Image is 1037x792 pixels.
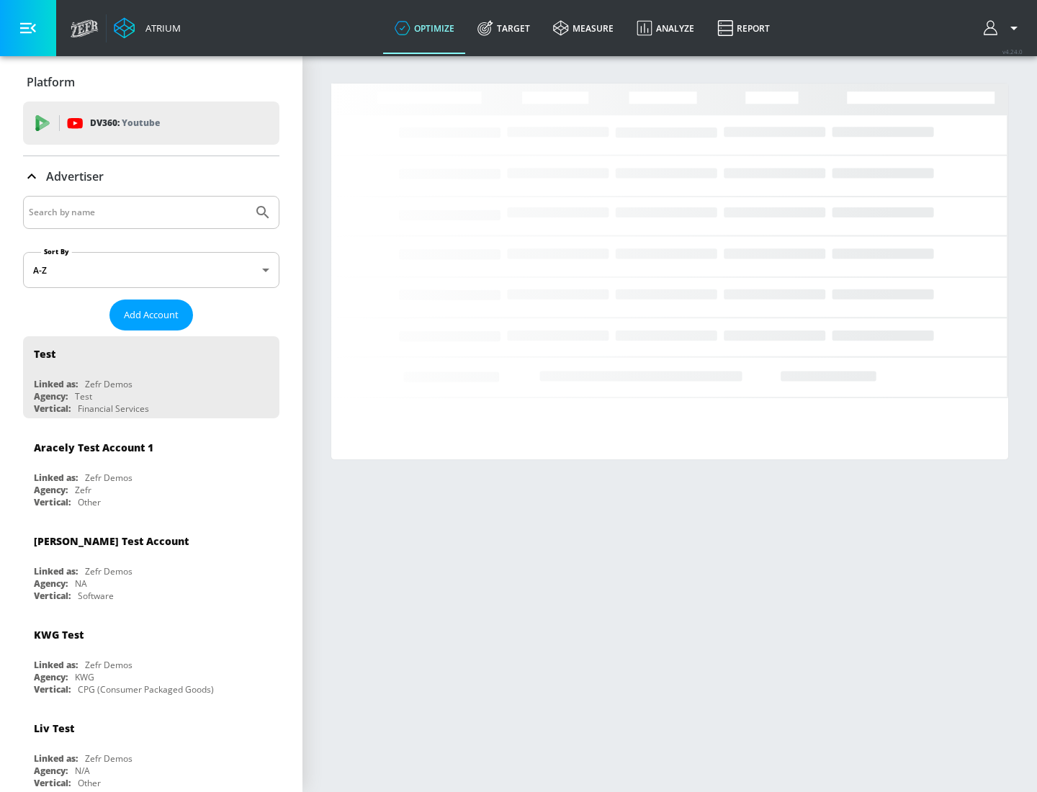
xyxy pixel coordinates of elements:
[85,472,133,484] div: Zefr Demos
[23,62,279,102] div: Platform
[23,430,279,512] div: Aracely Test Account 1Linked as:Zefr DemosAgency:ZefrVertical:Other
[34,683,71,696] div: Vertical:
[109,300,193,330] button: Add Account
[78,402,149,415] div: Financial Services
[34,484,68,496] div: Agency:
[34,347,55,361] div: Test
[34,765,68,777] div: Agency:
[124,307,179,323] span: Add Account
[29,203,247,222] input: Search by name
[542,2,625,54] a: measure
[34,496,71,508] div: Vertical:
[114,17,181,39] a: Atrium
[78,496,101,508] div: Other
[34,472,78,484] div: Linked as:
[625,2,706,54] a: Analyze
[23,156,279,197] div: Advertiser
[41,247,72,256] label: Sort By
[140,22,181,35] div: Atrium
[23,617,279,699] div: KWG TestLinked as:Zefr DemosAgency:KWGVertical:CPG (Consumer Packaged Goods)
[23,523,279,606] div: [PERSON_NAME] Test AccountLinked as:Zefr DemosAgency:NAVertical:Software
[75,577,87,590] div: NA
[85,565,133,577] div: Zefr Demos
[706,2,781,54] a: Report
[122,115,160,130] p: Youtube
[27,74,75,90] p: Platform
[85,378,133,390] div: Zefr Demos
[78,590,114,602] div: Software
[23,102,279,145] div: DV360: Youtube
[34,671,68,683] div: Agency:
[34,721,74,735] div: Liv Test
[34,378,78,390] div: Linked as:
[75,765,90,777] div: N/A
[23,252,279,288] div: A-Z
[85,659,133,671] div: Zefr Demos
[78,777,101,789] div: Other
[34,777,71,789] div: Vertical:
[34,659,78,671] div: Linked as:
[75,484,91,496] div: Zefr
[75,671,94,683] div: KWG
[34,752,78,765] div: Linked as:
[78,683,214,696] div: CPG (Consumer Packaged Goods)
[85,752,133,765] div: Zefr Demos
[46,168,104,184] p: Advertiser
[90,115,160,131] p: DV360:
[23,336,279,418] div: TestLinked as:Zefr DemosAgency:TestVertical:Financial Services
[466,2,542,54] a: Target
[34,565,78,577] div: Linked as:
[34,577,68,590] div: Agency:
[34,441,153,454] div: Aracely Test Account 1
[1002,48,1023,55] span: v 4.24.0
[34,590,71,602] div: Vertical:
[383,2,466,54] a: optimize
[34,534,189,548] div: [PERSON_NAME] Test Account
[34,390,68,402] div: Agency:
[75,390,92,402] div: Test
[34,402,71,415] div: Vertical:
[34,628,84,642] div: KWG Test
